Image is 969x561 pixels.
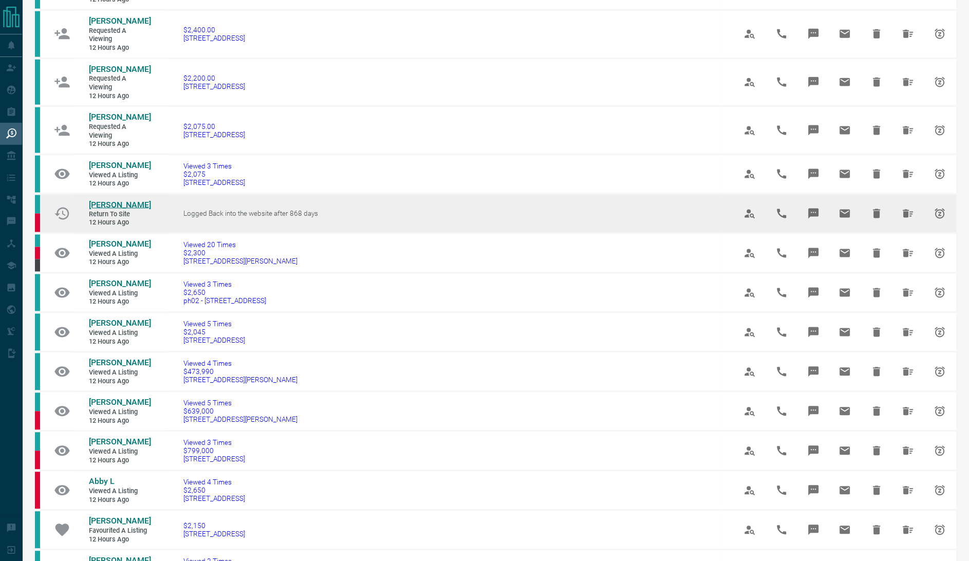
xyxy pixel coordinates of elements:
span: Viewed 5 Times [183,320,245,328]
a: [PERSON_NAME] [89,16,151,27]
span: Hide All from Mohamad Hijazi [896,201,921,226]
span: Message [802,478,826,503]
span: Snooze [928,241,953,266]
span: View Profile [738,518,762,543]
span: Call [770,70,794,95]
span: Email [833,22,858,46]
span: View Profile [738,22,762,46]
div: mrloft.ca [35,259,40,272]
a: [PERSON_NAME] [89,516,151,527]
div: condos.ca [35,11,40,57]
a: [PERSON_NAME] [89,279,151,290]
span: Hide [865,22,889,46]
span: Message [802,162,826,186]
span: $2,650 [183,289,266,297]
span: View Profile [738,162,762,186]
span: Snooze [928,399,953,424]
span: View Profile [738,478,762,503]
span: Hide [865,399,889,424]
span: Call [770,201,794,226]
span: $2,400.00 [183,26,245,34]
span: Hide All from Carly Wiseman [896,241,921,266]
div: property.ca [35,247,40,259]
div: property.ca [35,214,40,232]
span: View Profile [738,360,762,384]
span: 12 hours ago [89,179,151,188]
span: Hide [865,518,889,543]
span: 12 hours ago [89,44,151,52]
span: Email [833,201,858,226]
a: Viewed 4 Times$2,650[STREET_ADDRESS] [183,478,245,503]
span: 12 hours ago [89,536,151,545]
span: Viewed a Listing [89,171,151,180]
span: $2,075 [183,170,245,178]
span: Viewed a Listing [89,250,151,259]
span: 12 hours ago [89,338,151,347]
span: Snooze [928,118,953,143]
a: [PERSON_NAME] [89,358,151,369]
span: Snooze [928,201,953,226]
span: Message [802,118,826,143]
span: View Profile [738,118,762,143]
span: $2,200.00 [183,74,245,82]
span: [STREET_ADDRESS][PERSON_NAME] [183,257,297,266]
div: condos.ca [35,274,40,311]
span: Message [802,399,826,424]
div: condos.ca [35,314,40,351]
span: Requested a Viewing [89,123,151,140]
a: [PERSON_NAME] [89,398,151,408]
span: Viewed 3 Times [183,439,245,447]
span: Call [770,518,794,543]
a: $2,200.00[STREET_ADDRESS] [183,74,245,90]
a: Viewed 3 Times$2,075[STREET_ADDRESS] [183,162,245,186]
span: $2,650 [183,487,245,495]
span: Viewed a Listing [89,329,151,338]
span: Hide All from Btissam Benkerroum [896,320,921,345]
span: Email [833,439,858,463]
span: [PERSON_NAME] [89,64,151,74]
span: View Profile [738,399,762,424]
span: 12 hours ago [89,140,151,148]
span: [STREET_ADDRESS] [183,336,245,345]
div: condos.ca [35,512,40,549]
span: Hide [865,320,889,345]
span: [PERSON_NAME] [89,279,151,289]
span: Snooze [928,162,953,186]
span: Message [802,518,826,543]
span: Hide [865,478,889,503]
span: Hide [865,70,889,95]
span: Viewed 3 Times [183,162,245,170]
span: View Profile [738,241,762,266]
span: Hide All from Sarah Abdu [896,118,921,143]
span: [STREET_ADDRESS] [183,530,245,538]
span: Message [802,201,826,226]
span: $639,000 [183,407,297,416]
span: 12 hours ago [89,298,151,307]
span: 12 hours ago [89,417,151,426]
span: Email [833,518,858,543]
span: Call [770,399,794,424]
a: [PERSON_NAME] [89,239,151,250]
span: Call [770,280,794,305]
span: [PERSON_NAME] [89,398,151,407]
span: Hide All from Sarah Abdu [896,70,921,95]
span: Snooze [928,360,953,384]
span: Hide [865,360,889,384]
span: View Profile [738,201,762,226]
span: [STREET_ADDRESS] [183,82,245,90]
span: $2,075.00 [183,122,245,130]
a: $2,075.00[STREET_ADDRESS] [183,122,245,139]
div: condos.ca [35,60,40,105]
span: [PERSON_NAME] [89,358,151,368]
span: [STREET_ADDRESS] [183,130,245,139]
span: Requested a Viewing [89,74,151,91]
span: Email [833,70,858,95]
span: Call [770,320,794,345]
a: Viewed 20 Times$2,300[STREET_ADDRESS][PERSON_NAME] [183,241,297,266]
div: condos.ca [35,107,40,153]
span: [STREET_ADDRESS][PERSON_NAME] [183,416,297,424]
span: [STREET_ADDRESS] [183,34,245,42]
span: Viewed 20 Times [183,241,297,249]
span: [PERSON_NAME] [89,319,151,328]
div: condos.ca [35,353,40,390]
